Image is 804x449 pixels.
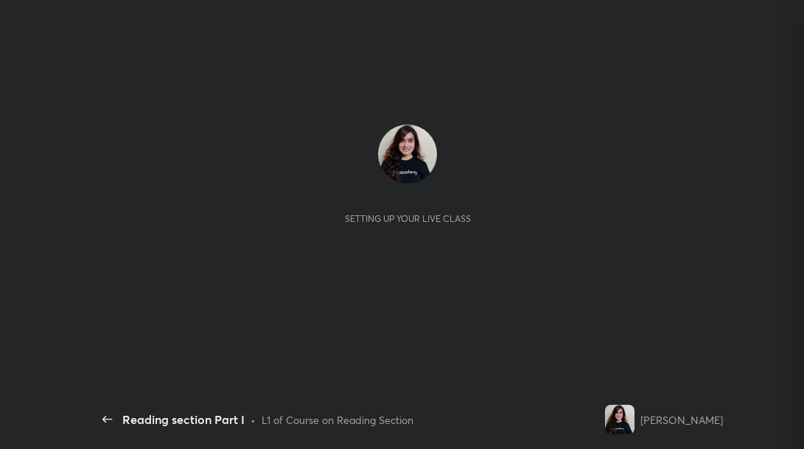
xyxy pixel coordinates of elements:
[262,412,413,428] div: L1 of Course on Reading Section
[378,125,437,184] img: 1759036fb86c4305ac11592cdf7cb422.jpg
[345,213,471,224] div: Setting up your live class
[640,412,723,428] div: [PERSON_NAME]
[122,411,245,428] div: Reading section Part I
[251,412,256,428] div: •
[605,405,635,434] img: 1759036fb86c4305ac11592cdf7cb422.jpg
